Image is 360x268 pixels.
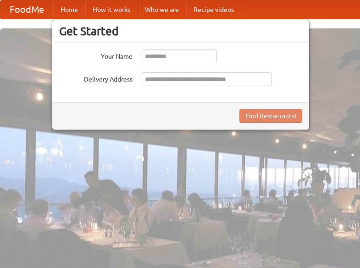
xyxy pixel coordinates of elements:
[239,109,302,123] button: Find Restaurants!
[59,24,302,38] h3: Get Started
[59,72,133,84] label: Delivery Address
[138,0,186,19] a: Who we are
[85,0,138,19] a: How it works
[53,0,85,19] a: Home
[0,0,53,19] a: FoodMe
[59,49,133,61] label: Your Name
[186,0,241,19] a: Recipe videos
